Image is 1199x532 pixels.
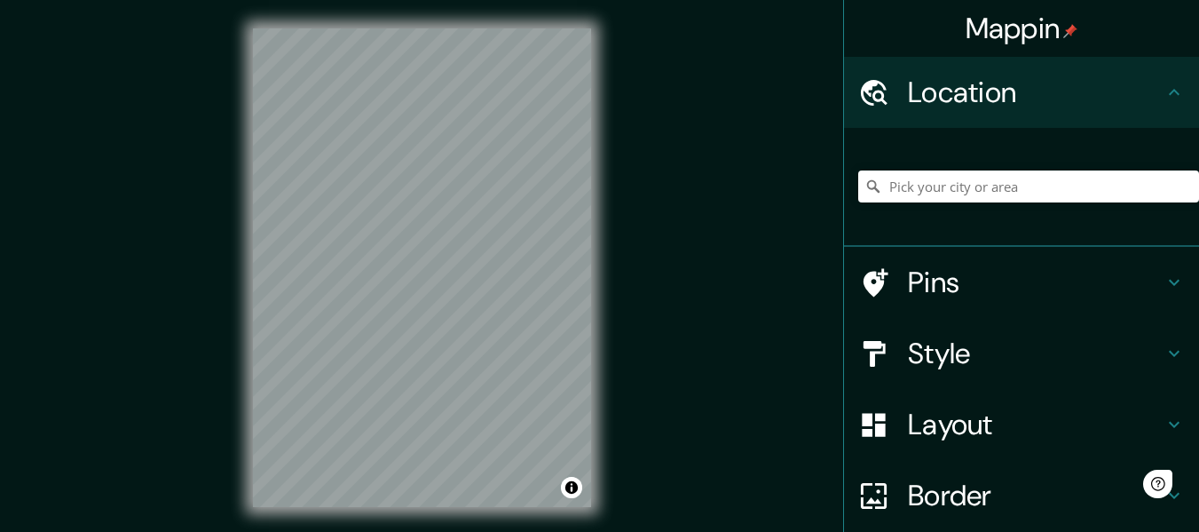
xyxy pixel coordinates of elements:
div: Pins [844,247,1199,318]
h4: Mappin [966,11,1078,46]
canvas: Map [253,28,591,507]
div: Style [844,318,1199,389]
h4: Border [908,478,1164,513]
h4: Style [908,336,1164,371]
button: Toggle attribution [561,477,582,498]
img: pin-icon.png [1063,24,1077,38]
input: Pick your city or area [858,171,1199,202]
div: Border [844,460,1199,531]
div: Location [844,57,1199,128]
iframe: Help widget launcher [1041,463,1179,512]
h4: Layout [908,407,1164,442]
h4: Location [908,75,1164,110]
div: Layout [844,389,1199,460]
h4: Pins [908,265,1164,300]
